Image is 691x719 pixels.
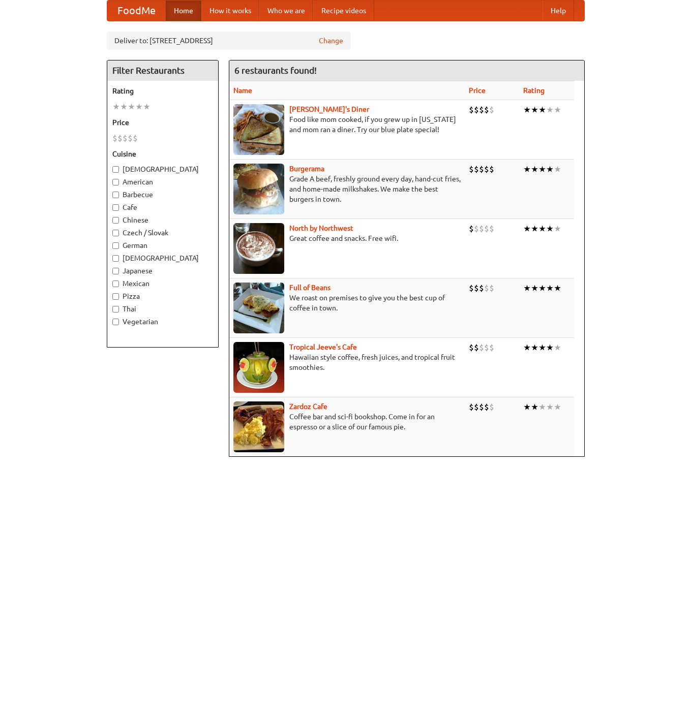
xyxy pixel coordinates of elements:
[523,401,531,413] li: ★
[474,223,479,234] li: $
[112,215,213,225] label: Chinese
[474,104,479,115] li: $
[233,223,284,274] img: north.jpg
[554,223,561,234] li: ★
[128,101,135,112] li: ★
[112,204,119,211] input: Cafe
[479,283,484,294] li: $
[543,1,574,21] a: Help
[489,164,494,175] li: $
[474,283,479,294] li: $
[546,104,554,115] li: ★
[489,283,494,294] li: $
[289,105,369,113] a: [PERSON_NAME]'s Diner
[538,342,546,353] li: ★
[233,352,461,372] p: Hawaiian style coffee, fresh juices, and tropical fruit smoothies.
[112,202,213,212] label: Cafe
[474,342,479,353] li: $
[546,401,554,413] li: ★
[112,217,119,224] input: Chinese
[107,60,218,81] h4: Filter Restaurants
[233,104,284,155] img: sallys.jpg
[112,266,213,276] label: Japanese
[554,342,561,353] li: ★
[259,1,313,21] a: Who we are
[474,164,479,175] li: $
[484,401,489,413] li: $
[112,278,213,289] label: Mexican
[289,402,327,411] a: Zardoz Cafe
[538,104,546,115] li: ★
[233,86,252,95] a: Name
[112,230,119,236] input: Czech / Slovak
[112,280,119,287] input: Mexican
[479,401,484,413] li: $
[112,317,213,327] label: Vegetarian
[546,164,554,175] li: ★
[233,114,461,135] p: Food like mom cooked, if you grew up in [US_STATE] and mom ran a diner. Try our blue plate special!
[117,133,123,144] li: $
[474,401,479,413] li: $
[135,101,143,112] li: ★
[538,164,546,175] li: ★
[546,223,554,234] li: ★
[112,101,120,112] li: ★
[289,284,331,292] a: Full of Beans
[484,104,489,115] li: $
[531,283,538,294] li: ★
[112,177,213,187] label: American
[523,104,531,115] li: ★
[107,32,351,50] div: Deliver to: [STREET_ADDRESS]
[313,1,374,21] a: Recipe videos
[233,412,461,432] p: Coffee bar and sci-fi bookshop. Come in for an espresso or a slice of our famous pie.
[233,174,461,204] p: Grade A beef, freshly ground every day, hand-cut fries, and home-made milkshakes. We make the bes...
[128,133,133,144] li: $
[112,190,213,200] label: Barbecue
[538,223,546,234] li: ★
[289,165,324,173] a: Burgerama
[523,164,531,175] li: ★
[112,228,213,238] label: Czech / Slovak
[112,319,119,325] input: Vegetarian
[112,304,213,314] label: Thai
[319,36,343,46] a: Change
[112,133,117,144] li: $
[531,342,538,353] li: ★
[469,283,474,294] li: $
[489,401,494,413] li: $
[233,233,461,243] p: Great coffee and snacks. Free wifi.
[112,306,119,312] input: Thai
[554,104,561,115] li: ★
[112,293,119,300] input: Pizza
[489,342,494,353] li: $
[469,104,474,115] li: $
[201,1,259,21] a: How it works
[123,133,128,144] li: $
[112,179,119,185] input: American
[523,223,531,234] li: ★
[538,401,546,413] li: ★
[554,283,561,294] li: ★
[120,101,128,112] li: ★
[133,133,138,144] li: $
[531,104,538,115] li: ★
[479,164,484,175] li: $
[289,224,353,232] a: North by Northwest
[112,255,119,262] input: [DEMOGRAPHIC_DATA]
[479,342,484,353] li: $
[107,1,166,21] a: FoodMe
[143,101,151,112] li: ★
[523,283,531,294] li: ★
[112,268,119,274] input: Japanese
[234,66,317,75] ng-pluralize: 6 restaurants found!
[531,223,538,234] li: ★
[112,149,213,159] h5: Cuisine
[484,164,489,175] li: $
[112,253,213,263] label: [DEMOGRAPHIC_DATA]
[469,342,474,353] li: $
[112,192,119,198] input: Barbecue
